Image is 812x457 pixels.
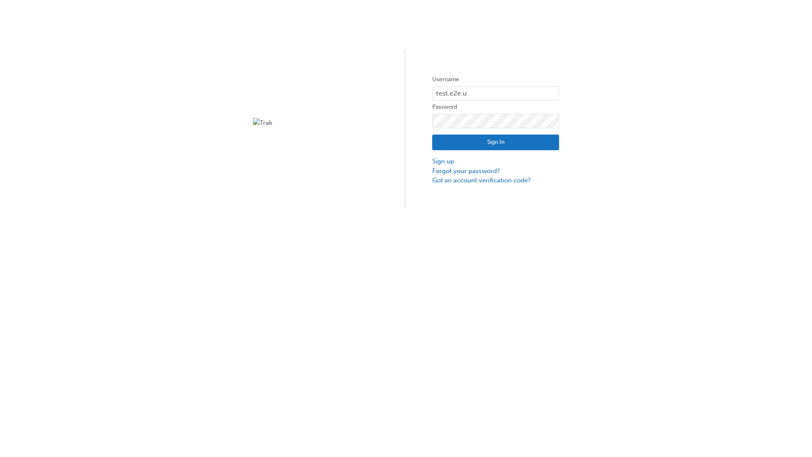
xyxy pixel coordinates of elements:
[432,86,559,101] input: Username
[253,118,380,128] img: Trak
[432,166,559,176] a: Forgot your password?
[432,135,559,151] button: Sign In
[432,157,559,166] a: Sign up
[432,176,559,185] a: Got an account verification code?
[432,102,559,112] label: Password
[432,74,559,85] label: Username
